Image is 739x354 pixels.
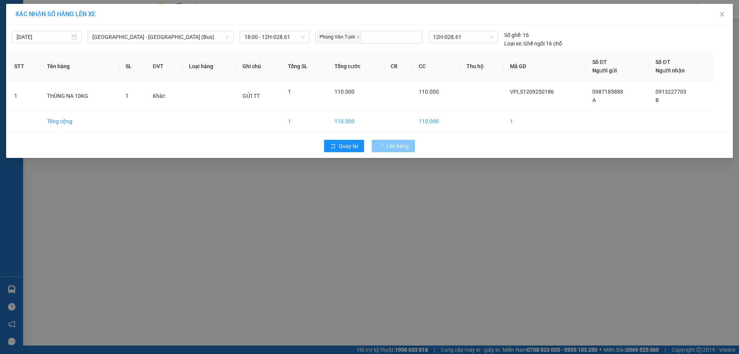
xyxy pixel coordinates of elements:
[592,59,607,65] span: Số ĐT
[8,81,41,111] td: 1
[655,89,686,95] span: 0913227703
[225,35,229,39] span: down
[719,11,725,17] span: close
[119,52,146,81] th: SL
[282,52,329,81] th: Tổng SL
[655,97,659,103] span: B
[655,59,670,65] span: Số ĐT
[386,142,409,150] span: Lên hàng
[504,31,522,39] span: Số ghế:
[504,52,586,81] th: Mã GD
[17,33,70,41] input: 12/09/2025
[592,89,623,95] span: 0987185888
[433,31,493,43] span: 12H-028.61
[510,89,554,95] span: VPLS1209250186
[317,33,361,42] span: Phùng Văn Tươi
[328,52,384,81] th: Tổng cước
[413,111,460,132] td: 110.000
[504,31,529,39] div: 16
[8,52,41,81] th: STT
[592,97,596,103] span: A
[334,89,354,95] span: 110.000
[41,81,119,111] td: THÙNG NA 10KG
[339,142,358,150] span: Quay lại
[41,111,119,132] td: Tổng cộng
[282,111,329,132] td: 1
[288,89,291,95] span: 1
[655,67,685,74] span: Người nhận
[92,31,229,43] span: Lạng Sơn - Hà Nội (Bus)
[372,140,415,152] button: Lên hàng
[356,35,360,39] span: close
[324,140,364,152] button: rollbackQuay lại
[242,93,260,99] span: GỬI TT
[413,52,460,81] th: CC
[236,52,281,81] th: Ghi chú
[15,10,95,18] span: XÁC NHẬN SỐ HÀNG LÊN XE
[41,52,119,81] th: Tên hàng
[504,39,522,48] span: Loại xe:
[147,52,183,81] th: ĐVT
[460,52,504,81] th: Thu hộ
[592,67,617,74] span: Người gửi
[244,31,305,43] span: 18:00 - 12H-028.61
[378,143,386,149] span: loading
[125,93,129,99] span: 1
[183,52,236,81] th: Loại hàng
[711,4,733,25] button: Close
[147,81,183,111] td: Khác
[504,39,562,48] div: Ghế ngồi 16 chỗ
[504,111,586,132] td: 1
[330,143,336,149] span: rollback
[328,111,384,132] td: 110.000
[419,89,439,95] span: 110.000
[385,52,413,81] th: CR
